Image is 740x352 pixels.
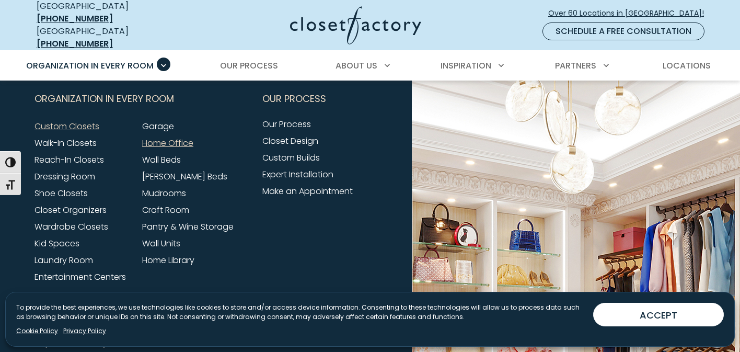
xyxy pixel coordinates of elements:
a: Dressing Room [34,171,95,183]
span: Organization in Every Room [34,86,174,112]
a: Wall Beds [142,154,181,166]
a: [PHONE_NUMBER] [37,13,113,25]
span: Organization in Every Room [26,60,154,72]
button: Footer Subnav Button - Our Process [262,86,364,112]
a: About Us [148,337,185,349]
a: [PHONE_NUMBER] [37,38,113,50]
a: Custom Closets [34,120,99,132]
a: Closet Design [262,135,318,147]
img: Closet Factory Logo [290,6,421,44]
a: Closet Organizers [34,204,107,216]
span: Our Process [220,60,278,72]
button: Footer Subnav Button - Organization in Every Room [34,86,250,112]
a: Expert Installation [262,168,333,180]
a: Inspiration Gallery [34,337,107,349]
a: Our Process [262,118,311,130]
p: To provide the best experiences, we use technologies like cookies to store and/or access device i... [16,303,585,322]
a: Kid Spaces [34,237,79,249]
span: Inspiration [441,60,491,72]
a: Make an Appointment [262,185,353,197]
a: Custom Builds [262,152,320,164]
a: Shoe Closets [34,187,88,199]
a: Home Library [142,254,194,266]
span: About Us [336,60,377,72]
a: Entertainment Centers [34,271,126,283]
span: Locations [663,60,711,72]
button: ACCEPT [593,303,724,326]
a: Over 60 Locations in [GEOGRAPHIC_DATA]! [548,4,713,22]
span: Our Process [262,86,326,112]
a: [PERSON_NAME] Beds [142,171,227,183]
a: Reach-In Closets [34,154,104,166]
a: Franchise [262,337,301,349]
nav: Primary Menu [19,51,721,81]
a: Craft Room [142,204,189,216]
a: Pantry & Wine Storage [142,221,234,233]
a: Home Office [142,137,193,149]
span: Over 60 Locations in [GEOGRAPHIC_DATA]! [548,8,712,19]
a: Walk-In Closets [34,137,97,149]
a: Laundry Room [34,254,93,266]
a: Wardrobe Closets [34,221,108,233]
a: Cookie Policy [16,326,58,336]
span: Partners [555,60,596,72]
a: Garage [142,120,174,132]
a: Privacy Policy [63,326,106,336]
a: Wall Units [142,237,180,249]
a: Mudrooms [142,187,186,199]
a: Schedule a Free Consultation [542,22,704,40]
div: [GEOGRAPHIC_DATA] [37,25,188,50]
